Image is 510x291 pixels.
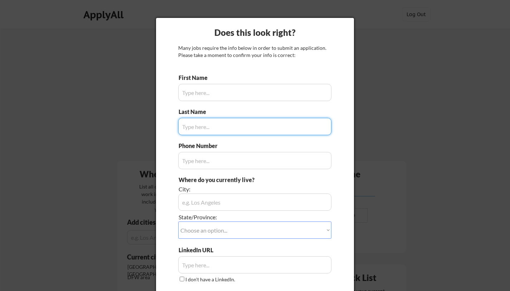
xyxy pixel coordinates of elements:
input: e.g. Los Angeles [178,194,331,211]
input: Type here... [178,84,331,101]
input: Type here... [178,118,331,135]
div: City: [179,185,291,193]
div: Phone Number [179,142,222,150]
div: Last Name [179,108,213,116]
div: LinkedIn URL [179,246,232,254]
div: First Name [179,74,213,82]
div: State/Province: [179,213,291,221]
input: Type here... [178,256,331,273]
input: Type here... [178,152,331,169]
label: I don't have a LinkedIn. [185,276,235,282]
div: Does this look right? [156,27,354,39]
div: Where do you currently live? [179,176,291,184]
div: Many jobs require the info below in order to submit an application. Please take a moment to confi... [178,44,331,58]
